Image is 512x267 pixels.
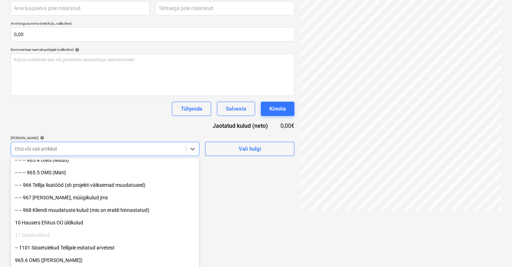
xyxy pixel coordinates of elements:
div: Tühjenda [181,104,202,113]
span: help [39,136,44,140]
p: Arve kogusumma (netokulu, valikuline) [11,21,294,27]
button: Kinnita [261,102,294,116]
div: Salvesta [226,104,246,113]
input: Tähtaega pole määratud [155,1,294,15]
div: [PERSON_NAME] [11,136,199,140]
iframe: Chat Widget [476,233,512,267]
input: Arve kogusumma (netokulu, valikuline) [11,27,294,42]
div: Jaotatud kulud (neto) [202,122,279,130]
button: Tühjenda [172,102,211,116]
button: Salvesta [217,102,255,116]
div: Kinnita [269,104,286,113]
div: Kommentaar raamatupidajale (valikuline) [11,47,294,52]
span: help [74,48,79,52]
div: 0,00€ [279,122,294,130]
button: Vali hulgi [205,142,294,156]
input: Arve kuupäeva pole määratud. [11,1,150,15]
div: Vali hulgi [239,144,261,154]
